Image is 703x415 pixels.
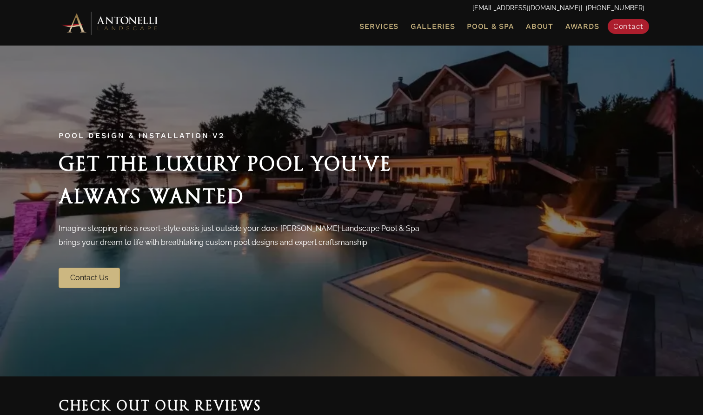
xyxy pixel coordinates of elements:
a: Pool & Spa [463,20,517,33]
span: Pool Design & Installation v2 [59,131,225,140]
span: Contact [613,22,643,31]
span: Check out our reviews [59,398,262,414]
a: Awards [562,20,603,33]
span: Pool & Spa [467,22,514,31]
span: Galleries [411,22,455,31]
span: Awards [565,22,599,31]
a: Contact Us [59,268,120,288]
p: | [PHONE_NUMBER] [59,2,644,14]
a: About [522,20,557,33]
span: Imagine stepping into a resort-style oasis just outside your door. [PERSON_NAME] Landscape Pool &... [59,224,419,247]
span: Services [359,23,398,30]
span: About [526,23,553,30]
span: Contact Us [70,273,108,282]
a: Galleries [407,20,458,33]
a: Contact [608,19,649,34]
span: Get the Luxury Pool You've Always Wanted [59,152,391,208]
a: [EMAIL_ADDRESS][DOMAIN_NAME] [472,4,581,12]
a: Services [356,20,402,33]
img: Antonelli Horizontal Logo [59,10,161,36]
